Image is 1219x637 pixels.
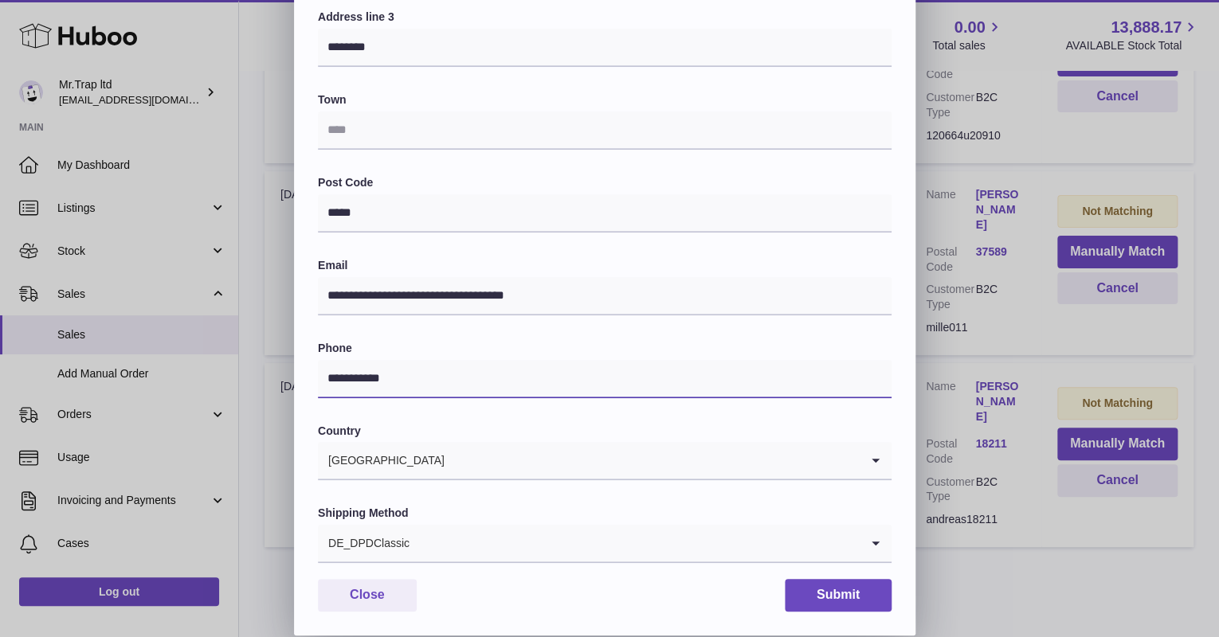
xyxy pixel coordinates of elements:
[318,525,410,561] span: DE_DPDClassic
[318,10,892,25] label: Address line 3
[785,579,892,612] button: Submit
[318,579,417,612] button: Close
[318,424,892,439] label: Country
[318,442,445,479] span: [GEOGRAPHIC_DATA]
[445,442,860,479] input: Search for option
[318,506,892,521] label: Shipping Method
[318,92,892,107] label: Town
[318,258,892,273] label: Email
[410,525,860,561] input: Search for option
[318,442,892,480] div: Search for option
[318,175,892,190] label: Post Code
[318,525,892,563] div: Search for option
[318,341,892,356] label: Phone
